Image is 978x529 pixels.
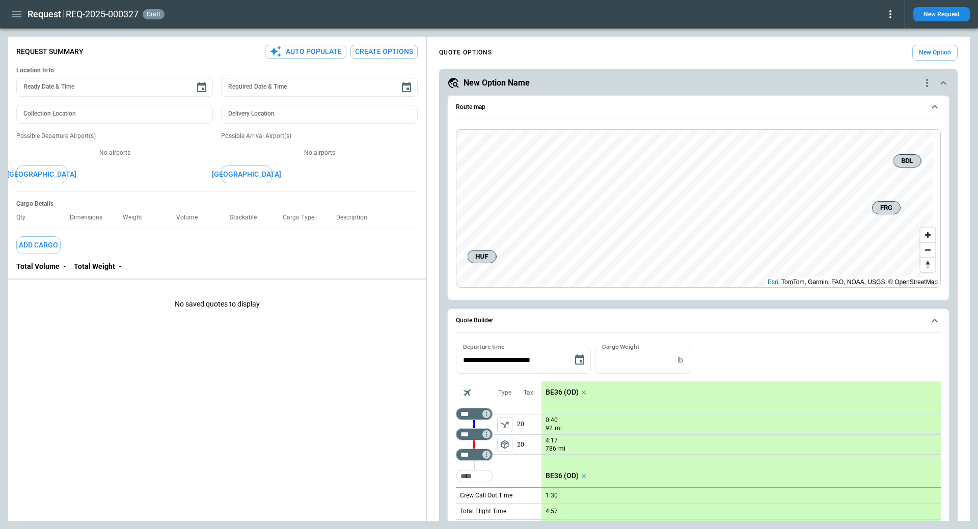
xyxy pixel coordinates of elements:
[546,437,558,444] p: 4:17
[517,435,541,454] p: 20
[16,262,60,271] p: Total Volume
[464,77,530,89] h5: New Option Name
[546,471,579,480] p: BE36 (OD)
[456,317,493,324] h6: Quote Builder
[74,262,115,271] p: Total Weight
[64,262,66,271] p: -
[497,437,512,452] button: left aligned
[16,149,213,157] p: No airports
[28,8,61,20] h1: Request
[230,214,265,221] p: Stackable
[456,130,933,288] canvas: Map
[472,252,492,262] span: HUF
[524,388,535,397] p: Taxi
[456,309,941,332] button: Quote Builder
[456,96,941,119] button: Route map
[558,444,565,453] p: mi
[16,47,84,56] p: Request Summary
[192,77,212,98] button: Choose date
[119,262,121,271] p: -
[898,156,917,166] span: BDL
[66,8,139,20] h2: REQ-2025-000327
[913,7,970,21] button: New Request
[439,50,492,55] h4: QUOTE OPTIONS
[500,439,510,450] span: package_2
[16,132,213,141] p: Possible Departure Airport(s)
[16,67,418,74] h6: Location Info
[221,165,272,183] button: [GEOGRAPHIC_DATA]
[677,356,683,365] p: lb
[498,388,511,397] p: Type
[920,257,935,272] button: Reset bearing to north
[456,428,493,440] div: Too short
[16,165,67,183] button: [GEOGRAPHIC_DATA]
[460,385,475,400] span: Aircraft selection
[546,388,579,397] p: BE36 (OD)
[123,214,150,221] p: Weight
[463,342,505,351] label: Departure time
[456,470,493,482] div: Too short
[460,491,512,500] p: Crew Call Out Time
[221,132,418,141] p: Possible Arrival Airport(s)
[350,45,418,59] button: Create Options
[555,424,562,433] p: mi
[145,11,162,18] span: draft
[176,214,206,221] p: Volume
[456,104,485,110] h6: Route map
[336,214,375,221] p: Description
[602,342,639,351] label: Cargo Weight
[920,228,935,242] button: Zoom in
[456,129,941,288] div: Route map
[70,214,111,221] p: Dimensions
[456,449,493,461] div: Too short
[912,45,958,61] button: New Option
[16,236,61,254] button: Add Cargo
[546,492,558,499] p: 1:30
[546,444,556,453] p: 786
[768,279,778,286] a: Esri
[460,507,506,516] p: Total Flight Time
[8,284,426,325] p: No saved quotes to display
[569,350,590,370] button: Choose date, selected date is Oct 16, 2025
[283,214,322,221] p: Cargo Type
[497,417,512,432] span: Type of sector
[396,77,417,98] button: Choose date
[497,437,512,452] span: Type of sector
[447,77,949,89] button: New Option Namequote-option-actions
[221,149,418,157] p: No airports
[921,77,933,89] div: quote-option-actions
[16,214,34,221] p: Qty
[546,424,553,433] p: 92
[16,200,418,208] h6: Cargo Details
[877,203,896,213] span: FRG
[920,242,935,257] button: Zoom out
[546,508,558,515] p: 4:57
[265,45,346,59] button: Auto Populate
[497,417,512,432] button: left aligned
[517,414,541,434] p: 20
[768,277,938,287] div: , TomTom, Garmin, FAO, NOAA, USGS, © OpenStreetMap
[546,416,558,424] p: 0:40
[456,408,493,420] div: Not found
